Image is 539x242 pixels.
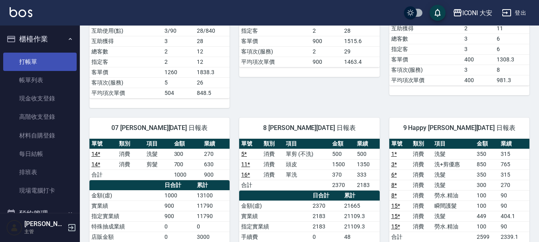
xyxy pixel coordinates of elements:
[342,211,380,221] td: 21109.3
[499,211,529,221] td: 404.1
[172,169,202,180] td: 1000
[342,46,380,57] td: 29
[89,67,162,77] td: 客單價
[3,108,77,126] a: 高階收支登錄
[475,180,499,190] td: 300
[162,211,195,221] td: 900
[202,139,230,149] th: 業績
[3,145,77,163] a: 每日結帳
[262,149,284,159] td: 消費
[162,57,195,67] td: 2
[3,126,77,145] a: 材料自購登錄
[239,57,311,67] td: 平均項次單價
[284,149,330,159] td: 單剪 (不洗)
[311,221,342,232] td: 2183
[389,232,411,242] td: 合計
[89,232,162,242] td: 店販金額
[24,220,65,228] h5: [PERSON_NAME]
[99,124,220,132] span: 07 [PERSON_NAME][DATE] 日報表
[495,54,529,65] td: 1308.3
[195,67,230,77] td: 1838.3
[239,26,311,36] td: 指定客
[432,211,475,221] td: 洗髮
[89,77,162,88] td: 客項次(服務)
[475,190,499,201] td: 100
[499,221,529,232] td: 90
[117,149,145,159] td: 消費
[89,139,230,180] table: a dense table
[145,149,172,159] td: 洗髮
[195,77,230,88] td: 26
[89,36,162,46] td: 互助獲得
[389,44,462,54] td: 指定客
[499,6,529,20] button: 登出
[389,65,462,75] td: 客項次(服務)
[89,201,162,211] td: 實業績
[239,221,311,232] td: 指定實業績
[475,232,499,242] td: 2599
[432,169,475,180] td: 洗髮
[239,201,311,211] td: 金額(虛)
[3,53,77,71] a: 打帳單
[239,180,262,190] td: 合計
[195,211,230,221] td: 11790
[195,36,230,46] td: 28
[411,180,432,190] td: 消費
[499,232,529,242] td: 2339.1
[450,5,496,21] button: ICONI 大安
[411,201,432,211] td: 消費
[499,139,529,149] th: 業績
[499,180,529,190] td: 270
[239,232,311,242] td: 手續費
[495,65,529,75] td: 8
[495,33,529,44] td: 6
[495,44,529,54] td: 6
[330,180,355,190] td: 2370
[239,211,311,221] td: 實業績
[117,159,145,169] td: 消費
[3,71,77,89] a: 帳單列表
[6,220,22,236] img: Person
[117,139,145,149] th: 類別
[239,36,311,46] td: 客單價
[330,149,355,159] td: 500
[342,36,380,46] td: 1515.6
[311,36,342,46] td: 900
[195,201,230,211] td: 11790
[462,44,495,54] td: 3
[475,139,499,149] th: 金額
[195,180,230,191] th: 累計
[330,139,355,149] th: 金額
[432,149,475,159] td: 洗髮
[162,77,195,88] td: 5
[432,139,475,149] th: 項目
[172,159,202,169] td: 700
[284,169,330,180] td: 單洗
[411,211,432,221] td: 消費
[330,169,355,180] td: 370
[432,190,475,201] td: 勞水.精油
[499,190,529,201] td: 90
[342,26,380,36] td: 28
[389,54,462,65] td: 客單價
[430,5,446,21] button: save
[162,46,195,57] td: 2
[239,46,311,57] td: 客項次(服務)
[89,221,162,232] td: 特殊抽成業績
[432,221,475,232] td: 勞水.精油
[389,139,411,149] th: 單號
[162,67,195,77] td: 1260
[311,57,342,67] td: 900
[89,57,162,67] td: 指定客
[432,201,475,211] td: 瞬間護髮
[195,46,230,57] td: 12
[342,191,380,201] th: 累計
[262,139,284,149] th: 類別
[475,221,499,232] td: 100
[145,139,172,149] th: 項目
[499,149,529,159] td: 315
[162,201,195,211] td: 900
[162,26,195,36] td: 3/90
[499,169,529,180] td: 315
[3,181,77,200] a: 現場電腦打卡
